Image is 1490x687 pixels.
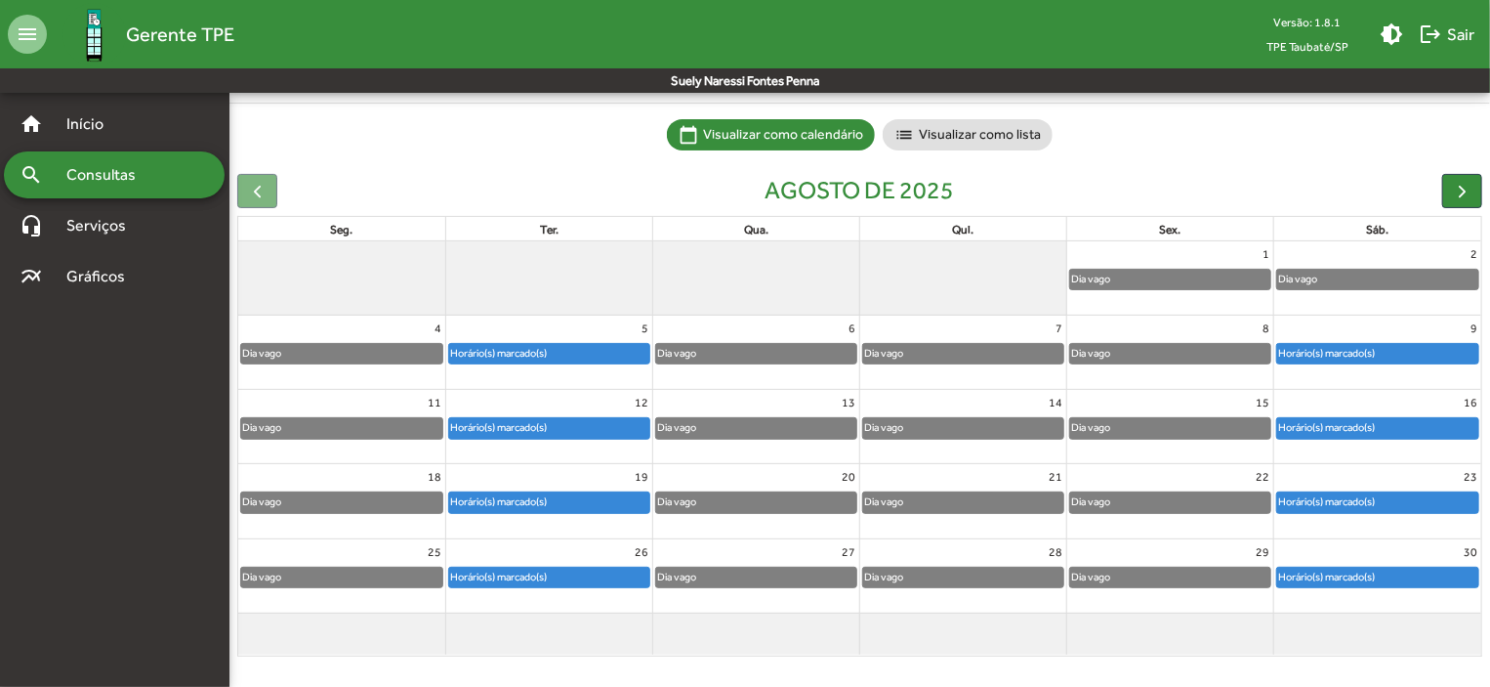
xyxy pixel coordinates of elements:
[838,390,859,415] a: 13 de agosto de 2025
[1156,219,1185,240] a: sexta-feira
[449,418,548,437] div: Horário(s) marcado(s)
[845,316,859,341] a: 6 de agosto de 2025
[1274,316,1481,390] td: 9 de agosto de 2025
[238,464,445,538] td: 18 de agosto de 2025
[1460,539,1481,565] a: 30 de agosto de 2025
[1467,316,1481,341] a: 9 de agosto de 2025
[1411,17,1482,52] button: Sair
[445,464,652,538] td: 19 de agosto de 2025
[859,316,1066,390] td: 7 de agosto de 2025
[241,493,282,511] div: Dia vago
[859,390,1066,464] td: 14 de agosto de 2025
[1363,219,1393,240] a: sábado
[656,568,697,586] div: Dia vago
[1070,344,1111,363] div: Dia vago
[1252,539,1273,565] a: 29 de agosto de 2025
[1277,493,1376,511] div: Horário(s) marcado(s)
[1252,390,1273,415] a: 15 de agosto de 2025
[838,539,859,565] a: 27 de agosto de 2025
[8,15,47,54] mat-icon: menu
[326,219,356,240] a: segunda-feira
[1380,22,1403,46] mat-icon: brightness_medium
[20,112,43,136] mat-icon: home
[1277,270,1318,288] div: Dia vago
[656,344,697,363] div: Dia vago
[55,265,151,288] span: Gráficos
[1259,241,1273,267] a: 1 de agosto de 2025
[656,493,697,511] div: Dia vago
[652,390,859,464] td: 13 de agosto de 2025
[863,493,904,511] div: Dia vago
[1251,34,1364,59] span: TPE Taubaté/SP
[424,539,445,565] a: 25 de agosto de 2025
[1274,538,1481,613] td: 30 de agosto de 2025
[445,316,652,390] td: 5 de agosto de 2025
[838,464,859,490] a: 20 de agosto de 2025
[238,390,445,464] td: 11 de agosto de 2025
[241,344,282,363] div: Dia vago
[445,538,652,613] td: 26 de agosto de 2025
[1067,390,1274,464] td: 15 de agosto de 2025
[859,538,1066,613] td: 28 de agosto de 2025
[20,163,43,187] mat-icon: search
[740,219,772,240] a: quarta-feira
[859,464,1066,538] td: 21 de agosto de 2025
[1045,464,1066,490] a: 21 de agosto de 2025
[536,219,562,240] a: terça-feira
[863,568,904,586] div: Dia vago
[1070,493,1111,511] div: Dia vago
[894,125,914,145] mat-icon: list
[1259,316,1273,341] a: 8 de agosto de 2025
[55,214,152,237] span: Serviços
[47,3,234,66] a: Gerente TPE
[62,3,126,66] img: Logo
[863,418,904,437] div: Dia vago
[241,568,282,586] div: Dia vago
[55,163,161,187] span: Consultas
[1070,568,1111,586] div: Dia vago
[1277,344,1376,363] div: Horário(s) marcado(s)
[631,539,652,565] a: 26 de agosto de 2025
[1277,568,1376,586] div: Horário(s) marcado(s)
[449,493,548,511] div: Horário(s) marcado(s)
[1067,538,1274,613] td: 29 de agosto de 2025
[1467,241,1481,267] a: 2 de agosto de 2025
[652,538,859,613] td: 27 de agosto de 2025
[238,316,445,390] td: 4 de agosto de 2025
[126,19,234,50] span: Gerente TPE
[1274,390,1481,464] td: 16 de agosto de 2025
[631,464,652,490] a: 19 de agosto de 2025
[883,119,1053,150] mat-chip: Visualizar como lista
[1460,464,1481,490] a: 23 de agosto de 2025
[1067,316,1274,390] td: 8 de agosto de 2025
[949,219,978,240] a: quinta-feira
[679,125,698,145] mat-icon: calendar_today
[1460,390,1481,415] a: 16 de agosto de 2025
[424,464,445,490] a: 18 de agosto de 2025
[449,344,548,363] div: Horário(s) marcado(s)
[241,418,282,437] div: Dia vago
[863,344,904,363] div: Dia vago
[631,390,652,415] a: 12 de agosto de 2025
[1067,464,1274,538] td: 22 de agosto de 2025
[449,568,548,586] div: Horário(s) marcado(s)
[1419,17,1474,52] span: Sair
[1274,241,1481,316] td: 2 de agosto de 2025
[652,316,859,390] td: 6 de agosto de 2025
[1419,22,1442,46] mat-icon: logout
[652,464,859,538] td: 20 de agosto de 2025
[1052,316,1066,341] a: 7 de agosto de 2025
[1070,270,1111,288] div: Dia vago
[1045,390,1066,415] a: 14 de agosto de 2025
[1070,418,1111,437] div: Dia vago
[667,119,875,150] mat-chip: Visualizar como calendário
[445,390,652,464] td: 12 de agosto de 2025
[1251,10,1364,34] div: Versão: 1.8.1
[638,316,652,341] a: 5 de agosto de 2025
[20,214,43,237] mat-icon: headset_mic
[766,176,955,205] h2: agosto de 2025
[20,265,43,288] mat-icon: multiline_chart
[1045,539,1066,565] a: 28 de agosto de 2025
[55,112,132,136] span: Início
[238,538,445,613] td: 25 de agosto de 2025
